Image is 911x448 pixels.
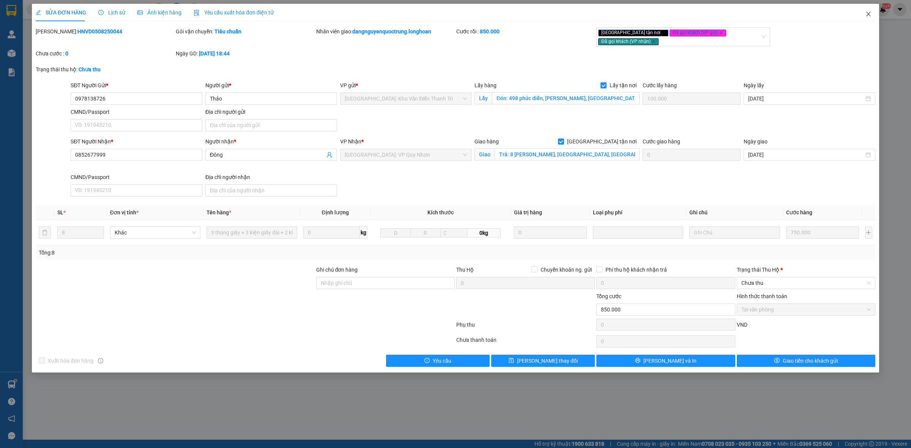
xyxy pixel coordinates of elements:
input: 0 [786,226,859,239]
b: [DATE] 18:44 [199,50,230,57]
span: [PERSON_NAME] thay đổi [517,357,578,365]
span: Lấy hàng [474,82,496,88]
span: Thu Hộ [456,267,474,273]
span: Giao tiền cho khách gửi [783,357,838,365]
input: Giao tận nơi [495,148,640,160]
span: kg [360,226,367,239]
b: HNVD0508250044 [77,28,122,35]
span: Đơn vị tính [110,209,139,215]
span: [GEOGRAPHIC_DATA] tận nơi [564,137,640,146]
span: Bình Định: VP Quy Nhơn [345,149,467,160]
span: dollar [774,358,780,364]
input: Ghi chú đơn hàng [316,277,455,289]
button: delete [39,226,51,239]
span: Đã gọi khách (VP gửi) [670,30,726,36]
b: 850.000 [480,28,500,35]
label: Ghi chú đơn hàng [316,267,358,273]
b: Chưa thu [79,66,101,72]
span: info-circle [98,358,103,363]
label: Cước giao hàng [643,138,680,145]
span: close [662,31,665,35]
span: Kích thước [427,209,454,215]
span: SL [57,209,63,215]
input: Địa chỉ của người gửi [205,119,337,131]
span: user-add [326,152,333,158]
th: Loại phụ phí [590,205,686,220]
input: R [410,228,441,237]
span: Giao [474,148,495,160]
span: Tên hàng [206,209,231,215]
label: Ngày lấy [744,82,764,88]
div: Địa chỉ người gửi [205,108,337,116]
span: save [509,358,514,364]
div: SĐT Người Nhận [71,137,202,146]
span: clock-circle [98,10,104,15]
div: CMND/Passport [71,108,202,116]
input: VD: Bàn, Ghế [206,226,297,239]
div: Cước rồi : [456,27,595,36]
span: close [719,31,723,35]
button: save[PERSON_NAME] thay đổi [491,355,595,367]
span: exclamation-circle [424,358,430,364]
span: Cước hàng [786,209,812,215]
span: Lấy [474,92,492,104]
b: dangnguyenquoctrung.longhoan [352,28,431,35]
span: Ảnh kiện hàng [137,9,181,16]
label: Hình thức thanh toán [737,293,787,299]
div: CMND/Passport [71,173,202,181]
div: Ngày GD: [176,49,314,58]
span: Chưa thu [741,277,871,289]
label: Ngày giao [744,138,768,145]
span: Yêu cầu [433,357,451,365]
input: Ghi Chú [689,226,780,239]
span: Lịch sử [98,9,125,16]
input: Cước giao hàng [643,149,741,161]
input: Ngày lấy [748,94,864,103]
span: Lấy tận nơi [607,81,640,90]
b: 0 [65,50,68,57]
button: printer[PERSON_NAME] và In [596,355,735,367]
span: edit [36,10,41,15]
span: VND [737,322,747,328]
span: SỬA ĐƠN HÀNG [36,9,86,16]
input: Lấy tận nơi [492,92,640,104]
span: Yêu cầu xuất hóa đơn điện tử [194,9,274,16]
span: Khác [115,227,196,238]
span: Định lượng [322,209,349,215]
div: Chưa cước : [36,49,174,58]
div: Trạng thái Thu Hộ [737,266,875,274]
th: Ghi chú [686,205,783,220]
div: Chưa thanh toán [455,336,596,349]
span: picture [137,10,143,15]
span: 0kg [467,228,501,237]
span: Xuất hóa đơn hàng [45,357,96,365]
input: Cước lấy hàng [643,93,741,105]
input: Ngày giao [748,151,864,159]
div: Tổng: 8 [39,248,351,257]
div: Người nhận [205,137,337,146]
span: [GEOGRAPHIC_DATA] tận nơi [598,30,668,36]
div: Nhân viên giao: [316,27,455,36]
div: Phụ thu [455,321,596,334]
button: plus [865,226,872,239]
input: C [440,228,468,237]
span: Tại văn phòng [741,304,871,315]
span: Phí thu hộ khách nhận trả [602,266,670,274]
span: printer [635,358,640,364]
span: [PERSON_NAME] và In [643,357,697,365]
div: Người gửi [205,81,337,90]
span: Tổng cước [596,293,621,299]
span: close [652,39,656,43]
button: exclamation-circleYêu cầu [386,355,490,367]
span: Chuyển khoản ng. gửi [537,266,595,274]
div: Địa chỉ người nhận [205,173,337,181]
div: SĐT Người Gửi [71,81,202,90]
button: Close [858,4,879,25]
input: D [380,228,411,237]
span: close [865,11,872,17]
b: Tiêu chuẩn [214,28,241,35]
div: Gói vận chuyển: [176,27,314,36]
div: Trạng thái thu hộ: [36,65,210,74]
input: Địa chỉ của người nhận [205,184,337,196]
input: 0 [514,226,587,239]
